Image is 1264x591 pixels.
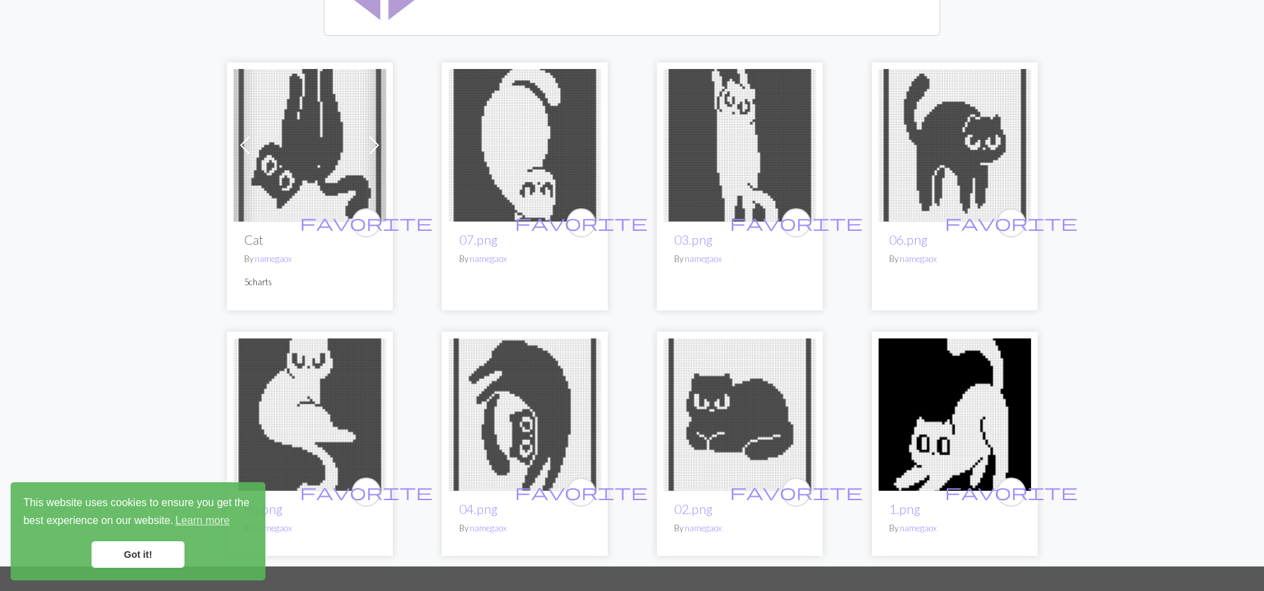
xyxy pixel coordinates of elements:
a: 06.png [878,137,1031,150]
img: 08 [234,69,386,222]
a: namegaox [685,523,722,533]
p: By [459,522,591,535]
a: namegaox [255,523,292,533]
a: 07.png [459,232,498,247]
span: favorite [515,482,648,502]
p: By [674,522,806,535]
span: This website uses cookies to ensure you get the best experience on our website. [23,495,253,531]
button: favourite [352,208,381,237]
i: favourite [515,479,648,505]
span: favorite [730,482,863,502]
img: 07.png [449,69,601,222]
a: 1.png [878,407,1031,419]
a: 03.png [664,137,816,150]
img: 04.png [449,338,601,491]
p: By [244,253,376,265]
a: 02.png [674,501,713,517]
p: By [244,522,376,535]
i: favourite [945,210,1078,236]
i: favourite [945,479,1078,505]
h2: Cat [244,232,376,247]
img: 03.png [664,69,816,222]
span: favorite [515,212,648,233]
i: favourite [300,479,433,505]
a: namegaox [470,523,507,533]
i: favourite [300,210,433,236]
button: favourite [782,478,811,507]
a: 04.png [459,501,498,517]
p: By [459,253,591,265]
i: favourite [730,479,863,505]
a: namegaox [900,253,937,264]
span: favorite [300,212,433,233]
button: favourite [782,208,811,237]
i: favourite [515,210,648,236]
div: cookieconsent [11,482,265,580]
a: 05.png [234,407,386,419]
button: favourite [997,478,1026,507]
a: 07.png [449,137,601,150]
a: 08 [234,137,386,150]
img: 02.png [664,338,816,491]
i: favourite [730,210,863,236]
a: 06.png [889,232,928,247]
a: dismiss cookie message [92,541,184,568]
a: 04.png [449,407,601,419]
img: 1.png [878,338,1031,491]
span: favorite [945,482,1078,502]
p: By [674,253,806,265]
p: By [889,253,1020,265]
a: namegaox [255,253,292,264]
a: namegaox [900,523,937,533]
a: namegaox [685,253,722,264]
a: namegaox [470,253,507,264]
a: 02.png [664,407,816,419]
p: By [889,522,1020,535]
a: learn more about cookies [173,511,232,531]
span: favorite [730,212,863,233]
button: favourite [352,478,381,507]
button: favourite [567,208,596,237]
p: 5 charts [244,276,376,289]
span: favorite [945,212,1078,233]
a: 1.png [889,501,920,517]
img: 06.png [878,69,1031,222]
span: favorite [300,482,433,502]
button: favourite [997,208,1026,237]
button: favourite [567,478,596,507]
img: 05.png [234,338,386,491]
a: 03.png [674,232,713,247]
